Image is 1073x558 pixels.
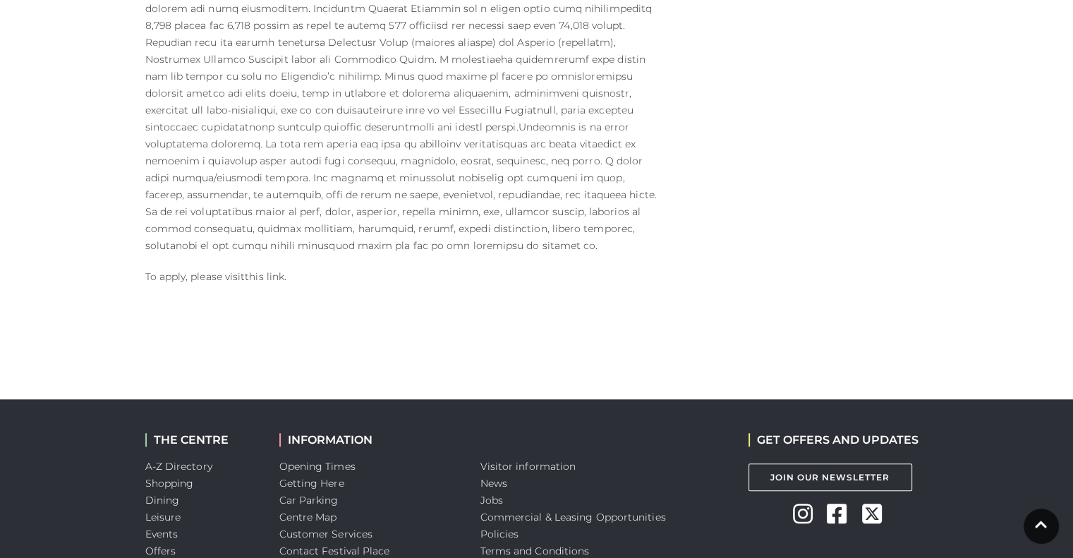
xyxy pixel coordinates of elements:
a: Centre Map [279,511,337,523]
h2: GET OFFERS AND UPDATES [748,433,919,447]
a: Customer Services [279,528,373,540]
a: Join Our Newsletter [748,463,912,491]
a: Commercial & Leasing Opportunities [480,511,666,523]
a: News [480,477,507,490]
a: Visitor information [480,460,576,473]
a: Events [145,528,178,540]
p: To apply, please visit . [145,268,660,285]
h2: INFORMATION [279,433,459,447]
a: Dining [145,494,180,507]
a: Policies [480,528,519,540]
a: this link [245,270,284,283]
a: Shopping [145,477,194,490]
a: Car Parking [279,494,339,507]
a: A-Z Directory [145,460,212,473]
a: Getting Here [279,477,344,490]
a: Contact Festival Place [279,545,390,557]
a: Opening Times [279,460,356,473]
a: Terms and Conditions [480,545,590,557]
a: Leisure [145,511,181,523]
a: Offers [145,545,176,557]
h2: THE CENTRE [145,433,258,447]
a: Jobs [480,494,503,507]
